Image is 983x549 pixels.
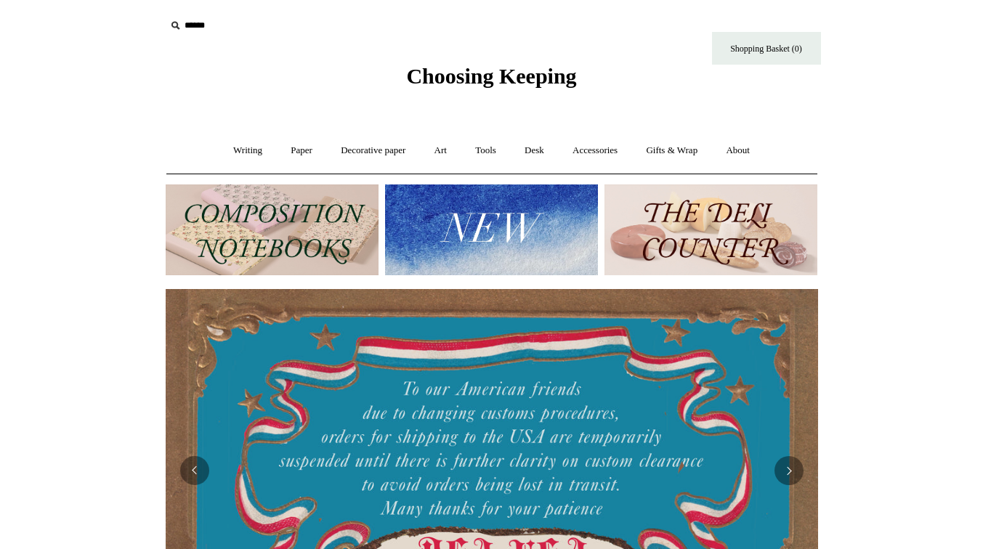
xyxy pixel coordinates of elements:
a: Desk [511,131,557,170]
a: Gifts & Wrap [633,131,711,170]
a: Choosing Keeping [406,76,576,86]
img: 202302 Composition ledgers.jpg__PID:69722ee6-fa44-49dd-a067-31375e5d54ec [166,184,379,275]
a: About [713,131,763,170]
a: Writing [220,131,275,170]
img: The Deli Counter [604,184,817,275]
a: Art [421,131,460,170]
a: Tools [462,131,509,170]
a: Shopping Basket (0) [712,32,821,65]
button: Previous [180,456,209,485]
a: Decorative paper [328,131,418,170]
a: Accessories [559,131,631,170]
span: Choosing Keeping [406,64,576,88]
img: New.jpg__PID:f73bdf93-380a-4a35-bcfe-7823039498e1 [385,184,598,275]
a: Paper [278,131,325,170]
button: Next [774,456,804,485]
